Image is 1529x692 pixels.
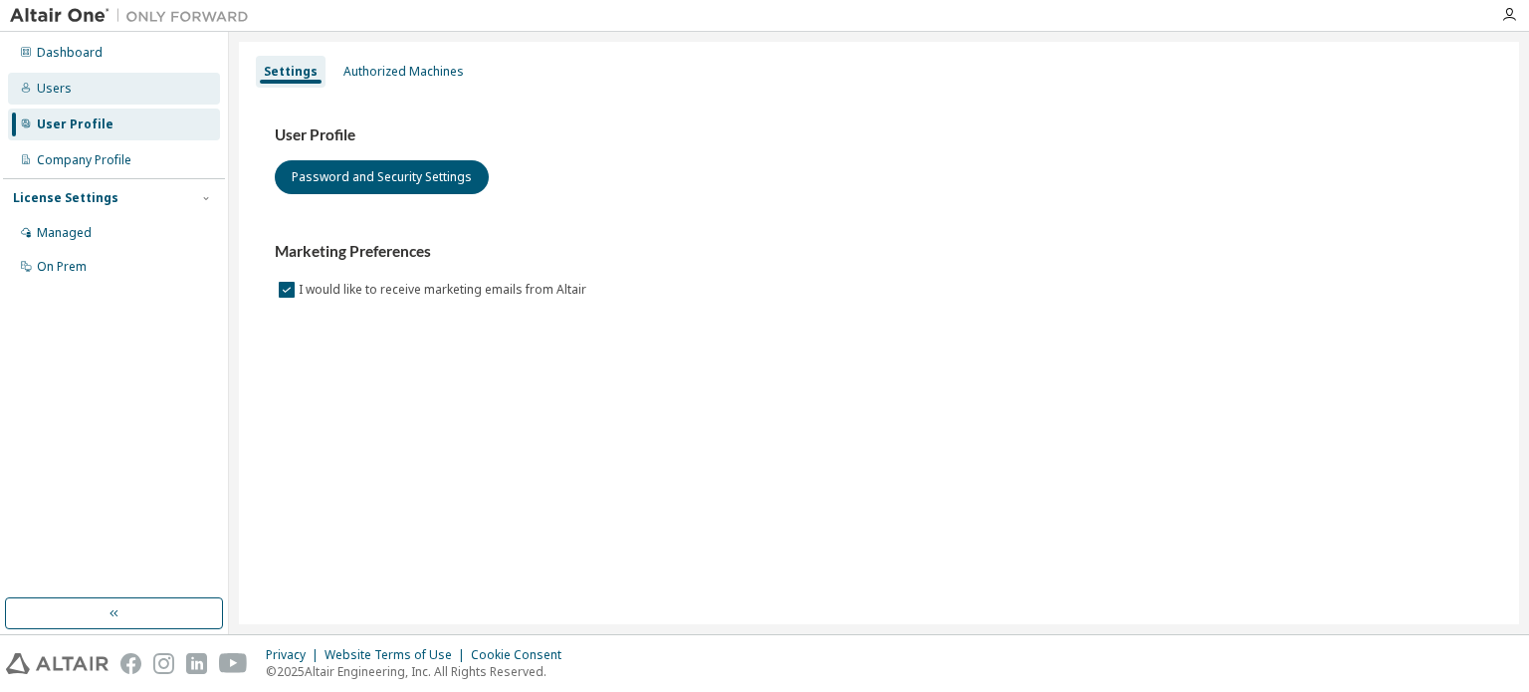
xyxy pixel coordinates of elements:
[37,259,87,275] div: On Prem
[275,242,1483,262] h3: Marketing Preferences
[120,653,141,674] img: facebook.svg
[10,6,259,26] img: Altair One
[153,653,174,674] img: instagram.svg
[264,64,318,80] div: Settings
[471,647,573,663] div: Cookie Consent
[37,45,103,61] div: Dashboard
[325,647,471,663] div: Website Terms of Use
[6,653,109,674] img: altair_logo.svg
[37,81,72,97] div: Users
[266,663,573,680] p: © 2025 Altair Engineering, Inc. All Rights Reserved.
[299,278,590,302] label: I would like to receive marketing emails from Altair
[275,160,489,194] button: Password and Security Settings
[219,653,248,674] img: youtube.svg
[186,653,207,674] img: linkedin.svg
[13,190,118,206] div: License Settings
[37,152,131,168] div: Company Profile
[343,64,464,80] div: Authorized Machines
[266,647,325,663] div: Privacy
[275,125,1483,145] h3: User Profile
[37,225,92,241] div: Managed
[37,116,113,132] div: User Profile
